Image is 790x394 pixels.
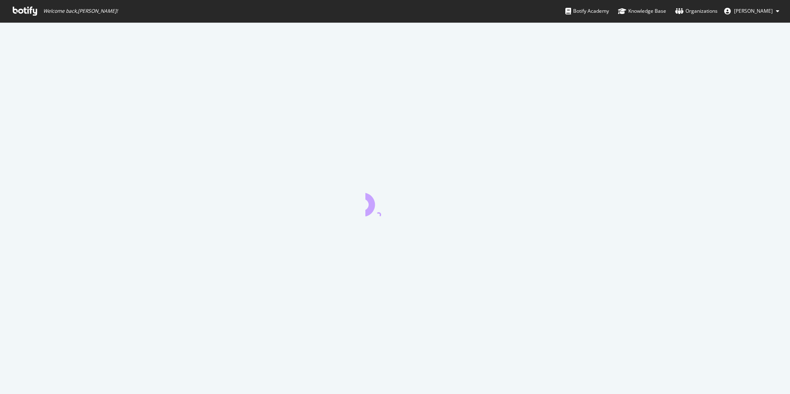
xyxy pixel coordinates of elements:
div: Knowledge Base [618,7,666,15]
div: animation [365,187,425,216]
div: Organizations [675,7,718,15]
div: Botify Academy [565,7,609,15]
span: Welcome back, [PERSON_NAME] ! [43,8,118,14]
button: [PERSON_NAME] [718,5,786,18]
span: Alex Klein [734,7,773,14]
